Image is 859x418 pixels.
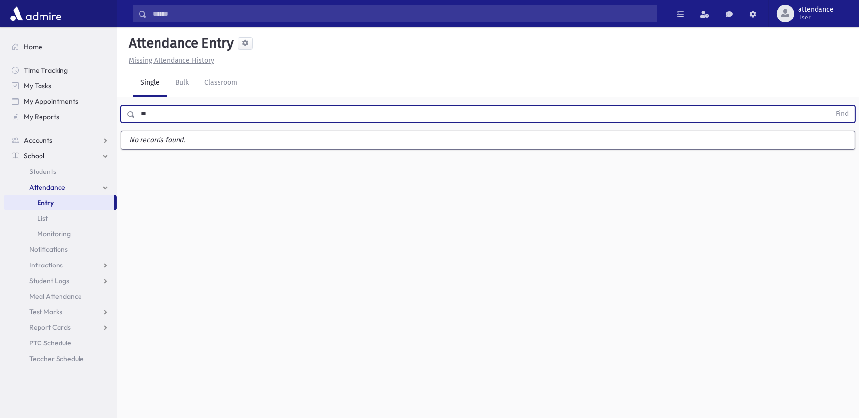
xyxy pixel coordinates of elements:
span: Notifications [29,245,68,254]
span: Attendance [29,183,65,191]
a: Infractions [4,257,117,273]
a: Entry [4,195,114,210]
span: Accounts [24,136,52,145]
a: School [4,148,117,164]
a: Students [4,164,117,179]
a: Classroom [197,70,245,97]
span: My Reports [24,113,59,121]
a: Monitoring [4,226,117,242]
span: Student Logs [29,276,69,285]
label: No records found. [121,131,855,149]
span: Teacher Schedule [29,354,84,363]
a: Report Cards [4,320,117,335]
a: My Tasks [4,78,117,94]
a: Bulk [167,70,197,97]
a: My Reports [4,109,117,125]
a: List [4,210,117,226]
a: Meal Attendance [4,288,117,304]
a: Time Tracking [4,62,117,78]
span: School [24,152,44,160]
span: PTC Schedule [29,339,71,347]
a: Test Marks [4,304,117,320]
span: attendance [798,6,834,14]
span: My Appointments [24,97,78,106]
a: Missing Attendance History [125,57,214,65]
span: Monitoring [37,229,71,238]
a: Student Logs [4,273,117,288]
h5: Attendance Entry [125,35,234,52]
span: Entry [37,198,54,207]
a: Notifications [4,242,117,257]
span: Home [24,42,42,51]
u: Missing Attendance History [129,57,214,65]
a: Teacher Schedule [4,351,117,366]
span: Test Marks [29,307,62,316]
span: User [798,14,834,21]
a: PTC Schedule [4,335,117,351]
a: Attendance [4,179,117,195]
span: List [37,214,48,223]
span: Meal Attendance [29,292,82,301]
button: Find [830,106,855,122]
a: Accounts [4,133,117,148]
img: AdmirePro [8,4,64,23]
a: My Appointments [4,94,117,109]
span: My Tasks [24,81,51,90]
span: Time Tracking [24,66,68,75]
span: Infractions [29,261,63,269]
span: Students [29,167,56,176]
a: Single [133,70,167,97]
a: Home [4,39,117,55]
span: Report Cards [29,323,71,332]
input: Search [147,5,657,22]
